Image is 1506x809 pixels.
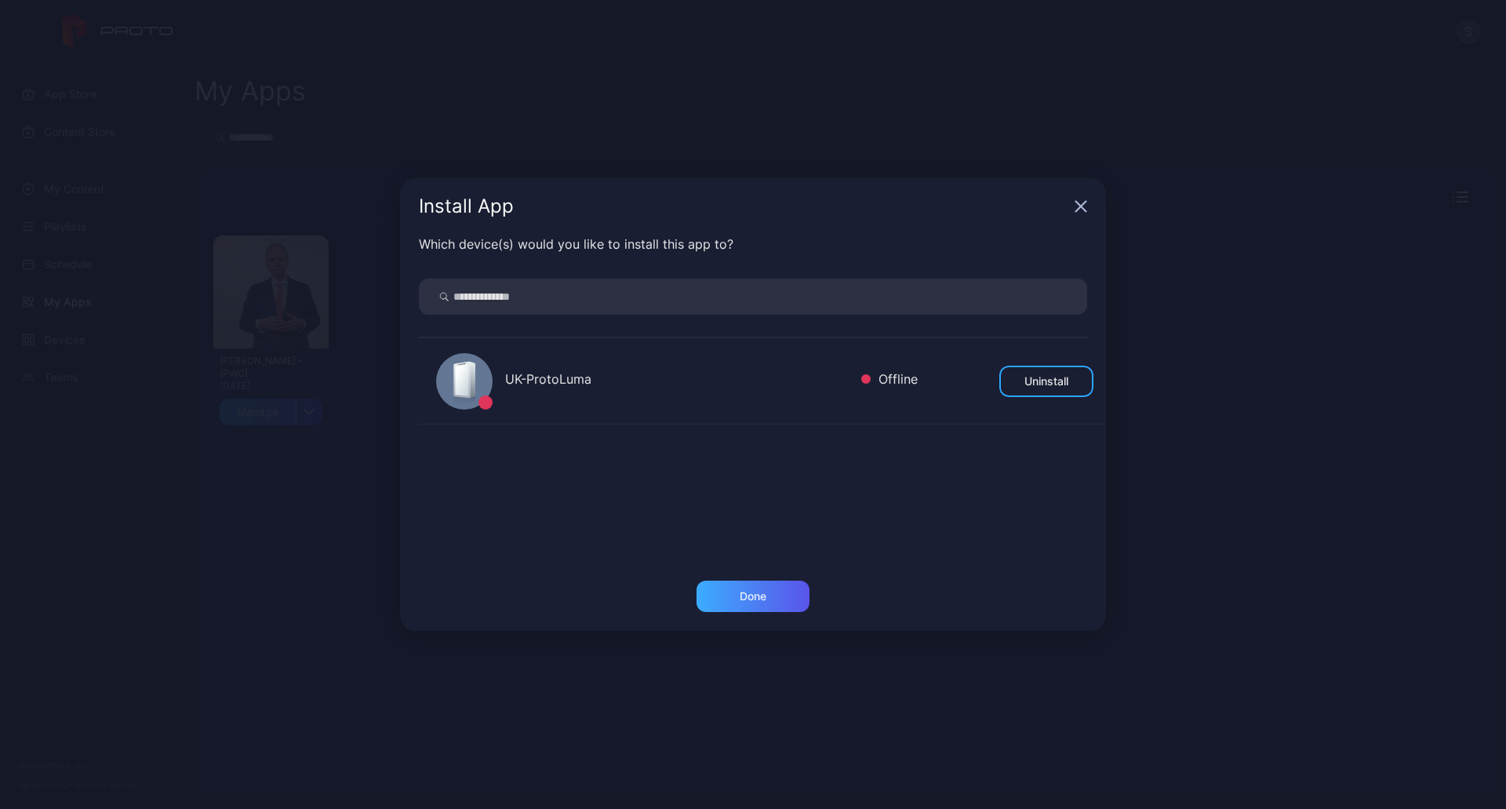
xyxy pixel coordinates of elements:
[419,197,1068,216] div: Install App
[505,370,849,392] div: UK-ProtoLuma
[419,235,1087,253] div: Which device(s) would you like to install this app to?
[861,370,918,392] div: Offline
[740,590,766,603] div: Done
[1024,375,1068,388] div: Uninstall
[697,581,809,612] button: Done
[999,366,1093,397] button: Uninstall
